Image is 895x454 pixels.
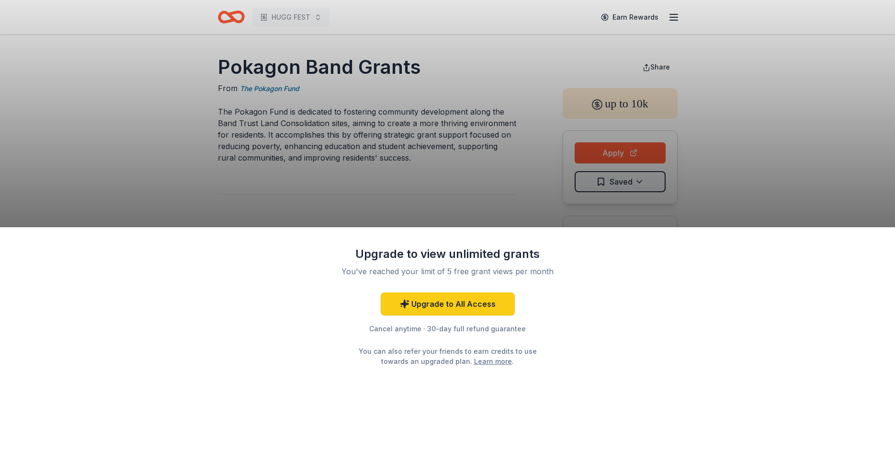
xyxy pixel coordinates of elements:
[323,246,572,262] div: Upgrade to view unlimited grants
[323,323,572,335] div: Cancel anytime · 30-day full refund guarantee
[381,292,515,315] a: Upgrade to All Access
[474,356,512,366] a: Learn more
[335,266,561,277] div: You've reached your limit of 5 free grant views per month
[350,346,545,366] div: You can also refer your friends to earn credits to use towards an upgraded plan. .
